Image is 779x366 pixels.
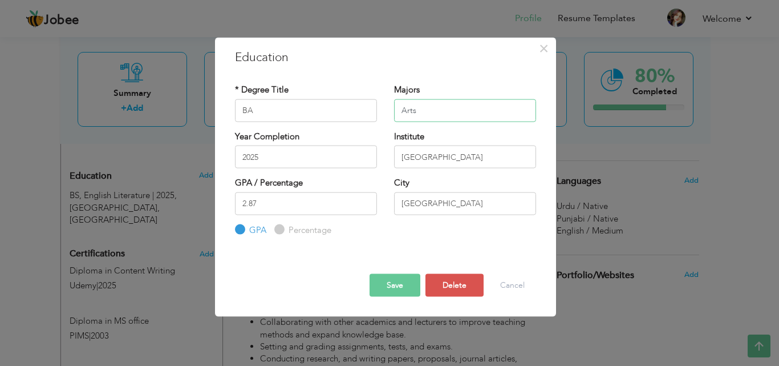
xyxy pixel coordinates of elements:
[235,130,299,142] label: Year Completion
[246,224,266,236] label: GPA
[394,177,409,189] label: City
[370,274,420,297] button: Save
[394,130,424,142] label: Institute
[425,274,484,297] button: Delete
[489,274,536,297] button: Cancel
[235,177,303,189] label: GPA / Percentage
[235,84,289,96] label: * Degree Title
[394,84,420,96] label: Majors
[235,49,536,66] h3: Education
[70,164,214,227] div: Add your educational degree.
[286,224,331,236] label: Percentage
[539,38,549,58] span: ×
[535,39,553,57] button: Close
